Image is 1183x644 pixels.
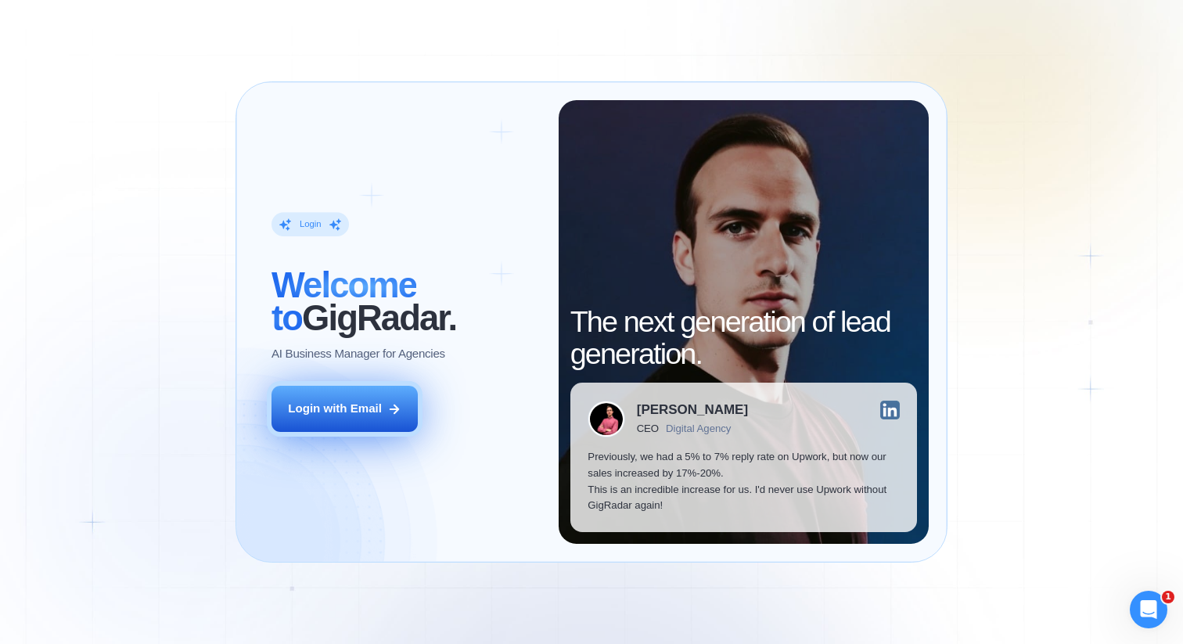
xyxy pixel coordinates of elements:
[666,423,731,434] div: Digital Agency
[271,265,416,338] span: Welcome to
[288,401,382,417] div: Login with Email
[570,306,918,371] h2: The next generation of lead generation.
[271,346,445,362] p: AI Business Manager for Agencies
[300,218,322,230] div: Login
[1130,591,1167,628] iframe: Intercom live chat
[271,386,418,432] button: Login with Email
[588,449,899,514] p: Previously, we had a 5% to 7% reply rate on Upwork, but now our sales increased by 17%-20%. This ...
[271,269,541,334] h2: ‍ GigRadar.
[1162,591,1174,603] span: 1
[637,423,659,434] div: CEO
[637,403,748,416] div: [PERSON_NAME]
